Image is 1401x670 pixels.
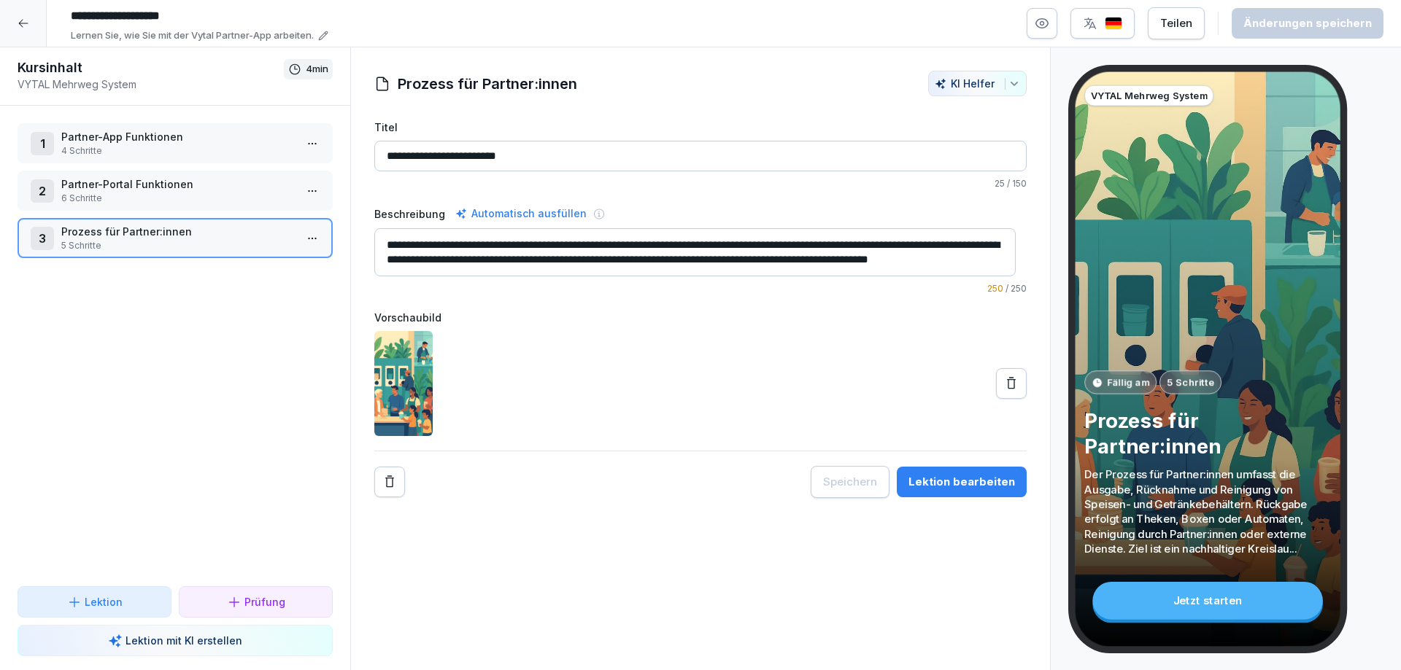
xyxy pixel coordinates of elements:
p: VYTAL Mehrweg System [18,77,284,92]
span: 250 [987,283,1003,294]
img: de.svg [1105,17,1122,31]
label: Vorschaubild [374,310,1027,325]
img: kwwosob4h9yf57nfbi9u2ja0.png [374,331,433,436]
div: Jetzt starten [1092,582,1323,620]
p: Lernen Sie, wie Sie mit der Vytal Partner-App arbeiten. [71,28,314,43]
button: Lektion [18,586,171,618]
button: Lektion mit KI erstellen [18,625,333,656]
div: Speichern [823,474,877,490]
p: / 250 [374,282,1027,295]
div: 2Partner-Portal Funktionen6 Schritte [18,171,333,211]
p: 4 Schritte [61,144,295,157]
p: 6 Schritte [61,192,295,205]
p: Prozess für Partner:innen [61,224,295,239]
button: Speichern [811,466,889,498]
p: Der Prozess für Partner:innen umfasst die Ausgabe, Rücknahme und Reinigung von Speisen- und Geträ... [1084,467,1331,556]
p: Partner-Portal Funktionen [61,176,295,192]
p: Lektion mit KI erstellen [126,633,242,648]
button: KI Helfer [928,71,1027,96]
div: KI Helfer [935,77,1020,90]
p: VYTAL Mehrweg System [1091,88,1208,102]
button: Remove [374,467,405,497]
label: Titel [374,120,1027,135]
p: Prozess für Partner:innen [1084,408,1331,459]
label: Beschreibung [374,206,445,222]
div: 2 [31,179,54,203]
span: 25 [995,178,1005,189]
div: 3Prozess für Partner:innen5 Schritte [18,218,333,258]
button: Prüfung [179,586,333,618]
div: Lektion bearbeiten [908,474,1015,490]
p: 5 Schritte [61,239,295,252]
div: 1Partner-App Funktionen4 Schritte [18,123,333,163]
h1: Prozess für Partner:innen [398,73,577,95]
p: Prüfung [244,594,285,609]
div: Automatisch ausfüllen [452,205,590,222]
button: Lektion bearbeiten [897,467,1027,497]
p: Partner-App Funktionen [61,129,295,144]
h1: Kursinhalt [18,59,284,77]
p: 5 Schritte [1167,375,1214,389]
div: Teilen [1160,15,1192,31]
div: Änderungen speichern [1243,15,1372,31]
div: 1 [31,132,54,155]
button: Teilen [1148,7,1205,39]
p: Fällig am [1107,375,1149,389]
button: Änderungen speichern [1232,8,1383,39]
p: / 150 [374,177,1027,190]
p: Lektion [85,594,123,609]
div: 3 [31,227,54,250]
p: 4 min [306,62,328,77]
